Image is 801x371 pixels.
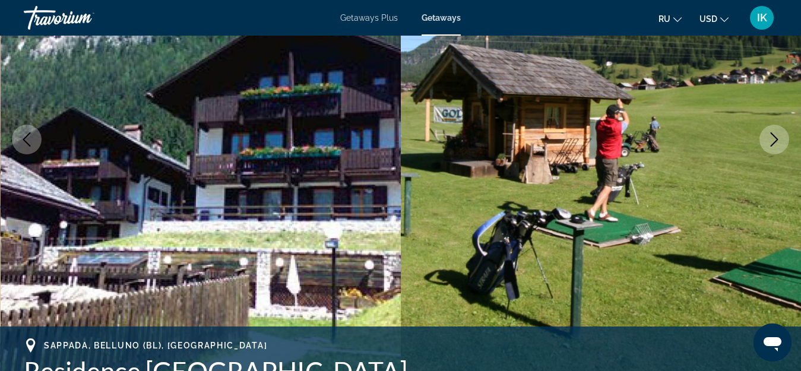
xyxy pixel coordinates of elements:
[12,125,42,154] button: Previous image
[757,12,767,24] span: IK
[699,14,717,24] span: USD
[759,125,789,154] button: Next image
[422,13,461,23] a: Getaways
[746,5,777,30] button: User Menu
[340,13,398,23] a: Getaways Plus
[44,341,267,350] span: Sappada, Belluno (BL), [GEOGRAPHIC_DATA]
[658,10,682,27] button: Change language
[24,2,143,33] a: Travorium
[699,10,729,27] button: Change currency
[658,14,670,24] span: ru
[753,324,791,362] iframe: Кнопка запуска окна обмена сообщениями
